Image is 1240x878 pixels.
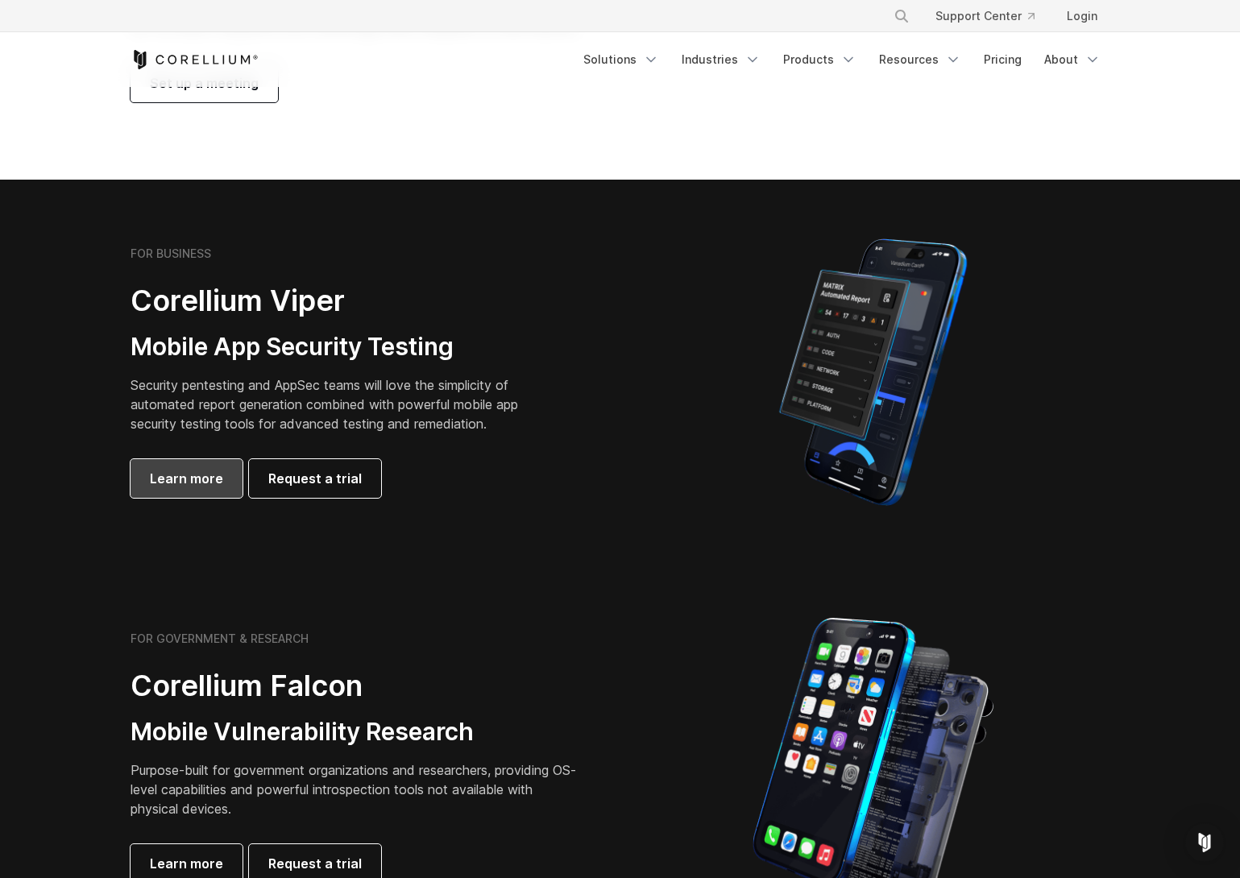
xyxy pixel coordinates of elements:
[268,854,362,873] span: Request a trial
[1185,823,1224,862] div: Open Intercom Messenger
[131,332,543,362] h3: Mobile App Security Testing
[874,2,1110,31] div: Navigation Menu
[150,854,223,873] span: Learn more
[249,459,381,498] a: Request a trial
[574,45,669,74] a: Solutions
[752,231,994,513] img: Corellium MATRIX automated report on iPhone showing app vulnerability test results across securit...
[131,459,243,498] a: Learn more
[131,760,582,818] p: Purpose-built for government organizations and researchers, providing OS-level capabilities and p...
[131,375,543,433] p: Security pentesting and AppSec teams will love the simplicity of automated report generation comb...
[131,632,309,646] h6: FOR GOVERNMENT & RESEARCH
[672,45,770,74] a: Industries
[131,717,582,748] h3: Mobile Vulnerability Research
[574,45,1110,74] div: Navigation Menu
[869,45,971,74] a: Resources
[131,668,582,704] h2: Corellium Falcon
[923,2,1047,31] a: Support Center
[131,246,211,261] h6: FOR BUSINESS
[150,469,223,488] span: Learn more
[268,469,362,488] span: Request a trial
[131,50,259,69] a: Corellium Home
[773,45,866,74] a: Products
[974,45,1031,74] a: Pricing
[887,2,916,31] button: Search
[1035,45,1110,74] a: About
[131,283,543,319] h2: Corellium Viper
[1054,2,1110,31] a: Login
